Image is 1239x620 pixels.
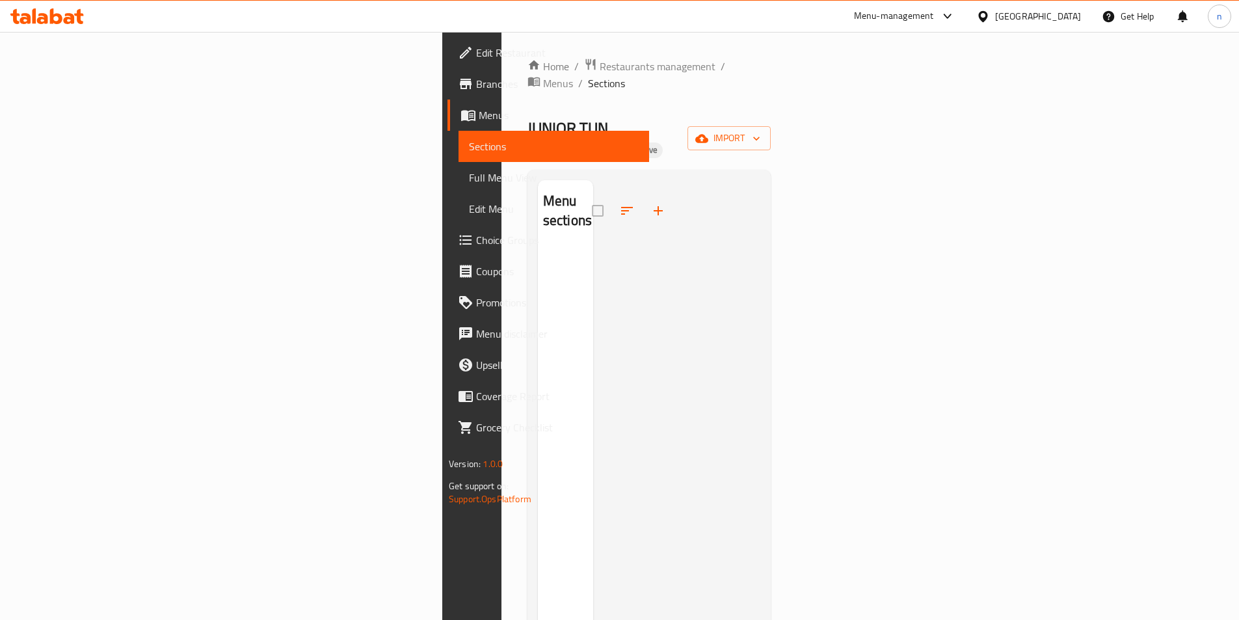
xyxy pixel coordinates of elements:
[447,100,649,131] a: Menus
[476,263,639,279] span: Coupons
[1217,9,1222,23] span: n
[854,8,934,24] div: Menu-management
[447,37,649,68] a: Edit Restaurant
[476,76,639,92] span: Branches
[447,349,649,381] a: Upsell
[476,295,639,310] span: Promotions
[459,162,649,193] a: Full Menu View
[479,107,639,123] span: Menus
[584,58,715,75] a: Restaurants management
[687,126,771,150] button: import
[476,45,639,61] span: Edit Restaurant
[698,130,760,146] span: import
[459,193,649,224] a: Edit Menu
[721,59,725,74] li: /
[447,412,649,443] a: Grocery Checklist
[447,287,649,318] a: Promotions
[469,170,639,185] span: Full Menu View
[447,224,649,256] a: Choice Groups
[469,139,639,154] span: Sections
[476,326,639,342] span: Menu disclaimer
[538,242,594,252] nav: Menu sections
[476,388,639,404] span: Coverage Report
[449,455,481,472] span: Version:
[447,68,649,100] a: Branches
[447,318,649,349] a: Menu disclaimer
[449,478,509,494] span: Get support on:
[447,381,649,412] a: Coverage Report
[459,131,649,162] a: Sections
[449,491,531,507] a: Support.OpsPlatform
[476,357,639,373] span: Upsell
[995,9,1081,23] div: [GEOGRAPHIC_DATA]
[483,455,503,472] span: 1.0.0
[600,59,715,74] span: Restaurants management
[447,256,649,287] a: Coupons
[476,420,639,435] span: Grocery Checklist
[643,195,674,226] button: Add section
[476,232,639,248] span: Choice Groups
[469,201,639,217] span: Edit Menu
